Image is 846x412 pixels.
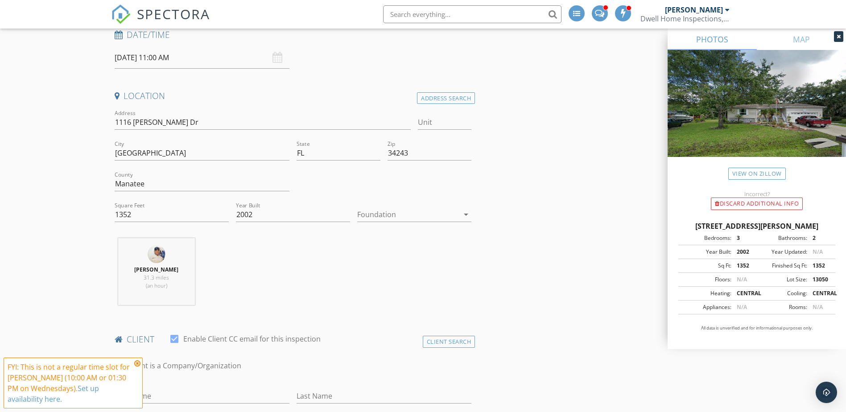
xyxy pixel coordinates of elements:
a: PHOTOS [668,29,757,50]
div: Lot Size: [757,276,807,284]
div: 2 [807,234,833,242]
div: Sq Ft: [681,262,731,270]
div: Rooms: [757,303,807,311]
p: All data is unverified and for informational purposes only. [678,325,835,331]
span: N/A [737,276,747,283]
div: CENTRAL [807,289,833,297]
div: Floors: [681,276,731,284]
label: Enable Client CC email for this inspection [183,334,321,343]
img: The Best Home Inspection Software - Spectora [111,4,131,24]
span: (an hour) [146,282,167,289]
div: Cooling: [757,289,807,297]
div: Year Updated: [757,248,807,256]
div: Bedrooms: [681,234,731,242]
span: N/A [813,248,823,255]
a: View on Zillow [728,168,786,180]
div: FYI: This is not a regular time slot for [PERSON_NAME] (10:00 AM or 01:30 PM on Wednesdays). [8,362,132,404]
strong: [PERSON_NAME] [134,266,178,273]
label: Client is a Company/Organization [129,361,241,370]
span: N/A [737,303,747,311]
h4: Date/Time [115,29,472,41]
div: Bathrooms: [757,234,807,242]
div: 1352 [807,262,833,270]
img: 20220103_19115501.jpeg [148,245,165,263]
div: CENTRAL [731,289,757,297]
div: Dwell Home Inspections, LLC [640,14,730,23]
img: streetview [668,50,846,178]
div: [PERSON_NAME] [665,5,723,14]
div: 13050 [807,276,833,284]
div: Open Intercom Messenger [816,382,837,403]
span: SPECTORA [137,4,210,23]
div: Appliances: [681,303,731,311]
div: Finished Sq Ft: [757,262,807,270]
input: Select date [115,47,289,69]
i: arrow_drop_down [461,209,471,220]
div: 3 [731,234,757,242]
div: Discard Additional info [711,198,803,210]
div: [STREET_ADDRESS][PERSON_NAME] [678,221,835,231]
input: Search everything... [383,5,561,23]
div: Heating: [681,289,731,297]
div: 2002 [731,248,757,256]
h4: client [115,334,472,345]
div: Year Built: [681,248,731,256]
div: Address Search [417,92,475,104]
h4: Location [115,90,472,102]
div: 1352 [731,262,757,270]
a: SPECTORA [111,12,210,31]
span: 31.3 miles [144,274,169,281]
span: N/A [813,303,823,311]
div: Client Search [423,336,475,348]
div: Incorrect? [668,190,846,198]
a: MAP [757,29,846,50]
